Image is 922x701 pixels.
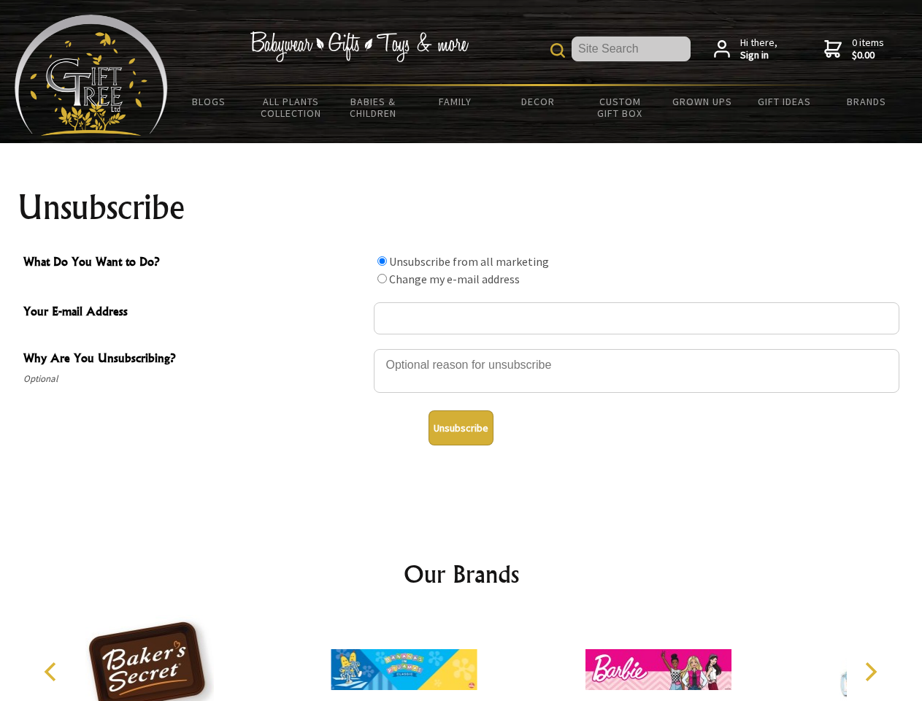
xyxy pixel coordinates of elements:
[429,410,493,445] button: Unsubscribe
[29,556,894,591] h2: Our Brands
[661,86,743,117] a: Grown Ups
[496,86,579,117] a: Decor
[23,349,366,370] span: Why Are You Unsubscribing?
[250,86,333,129] a: All Plants Collection
[826,86,908,117] a: Brands
[550,43,565,58] img: product search
[579,86,661,129] a: Custom Gift Box
[740,37,777,62] span: Hi there,
[374,302,899,334] input: Your E-mail Address
[852,36,884,62] span: 0 items
[377,256,387,266] input: What Do You Want to Do?
[250,31,469,62] img: Babywear - Gifts - Toys & more
[714,37,777,62] a: Hi there,Sign in
[572,37,691,61] input: Site Search
[389,254,549,269] label: Unsubscribe from all marketing
[389,272,520,286] label: Change my e-mail address
[852,49,884,62] strong: $0.00
[23,370,366,388] span: Optional
[23,302,366,323] span: Your E-mail Address
[854,656,886,688] button: Next
[168,86,250,117] a: BLOGS
[374,349,899,393] textarea: Why Are You Unsubscribing?
[743,86,826,117] a: Gift Ideas
[740,49,777,62] strong: Sign in
[415,86,497,117] a: Family
[377,274,387,283] input: What Do You Want to Do?
[332,86,415,129] a: Babies & Children
[23,253,366,274] span: What Do You Want to Do?
[824,37,884,62] a: 0 items$0.00
[15,15,168,136] img: Babyware - Gifts - Toys and more...
[18,190,905,225] h1: Unsubscribe
[37,656,69,688] button: Previous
